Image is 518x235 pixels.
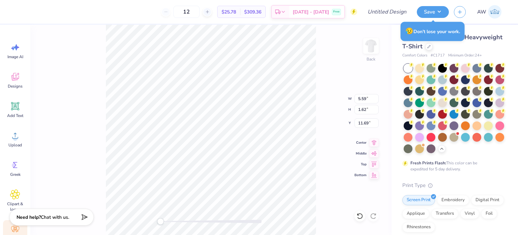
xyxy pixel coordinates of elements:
span: Add Text [7,113,23,118]
div: Print Type [402,182,505,189]
span: Middle [354,151,367,156]
strong: Need help? [17,214,41,220]
div: Applique [402,209,429,219]
span: Designs [8,84,23,89]
span: Free [333,9,340,14]
span: 😥 [405,27,413,36]
div: Foil [481,209,497,219]
span: Minimum Order: 24 + [448,53,482,58]
span: Clipart & logos [4,201,26,212]
input: – – [173,6,200,18]
div: This color can be expedited for 5 day delivery. [410,160,493,172]
div: Transfers [431,209,458,219]
span: Comfort Colors [402,53,427,58]
div: Vinyl [460,209,479,219]
img: Back [364,39,378,53]
span: Image AI [7,54,23,60]
span: $309.36 [244,8,261,16]
button: Save [417,6,449,18]
div: Digital Print [471,195,504,205]
div: Rhinestones [402,222,435,232]
span: # C1717 [431,53,445,58]
div: Don’t lose your work. [401,22,465,41]
span: Chat with us. [41,214,69,220]
span: $25.78 [222,8,236,16]
span: Center [354,140,367,145]
div: Accessibility label [157,218,164,225]
span: AW [477,8,486,16]
span: Greek [10,172,21,177]
span: [DATE] - [DATE] [293,8,329,16]
span: Bottom [354,172,367,178]
div: Back [367,56,375,62]
div: Embroidery [437,195,469,205]
img: Andrew Wells [488,5,501,19]
a: AW [474,5,505,19]
strong: Fresh Prints Flash: [410,160,446,166]
div: Screen Print [402,195,435,205]
span: Top [354,162,367,167]
span: Upload [8,142,22,148]
input: Untitled Design [362,5,412,19]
